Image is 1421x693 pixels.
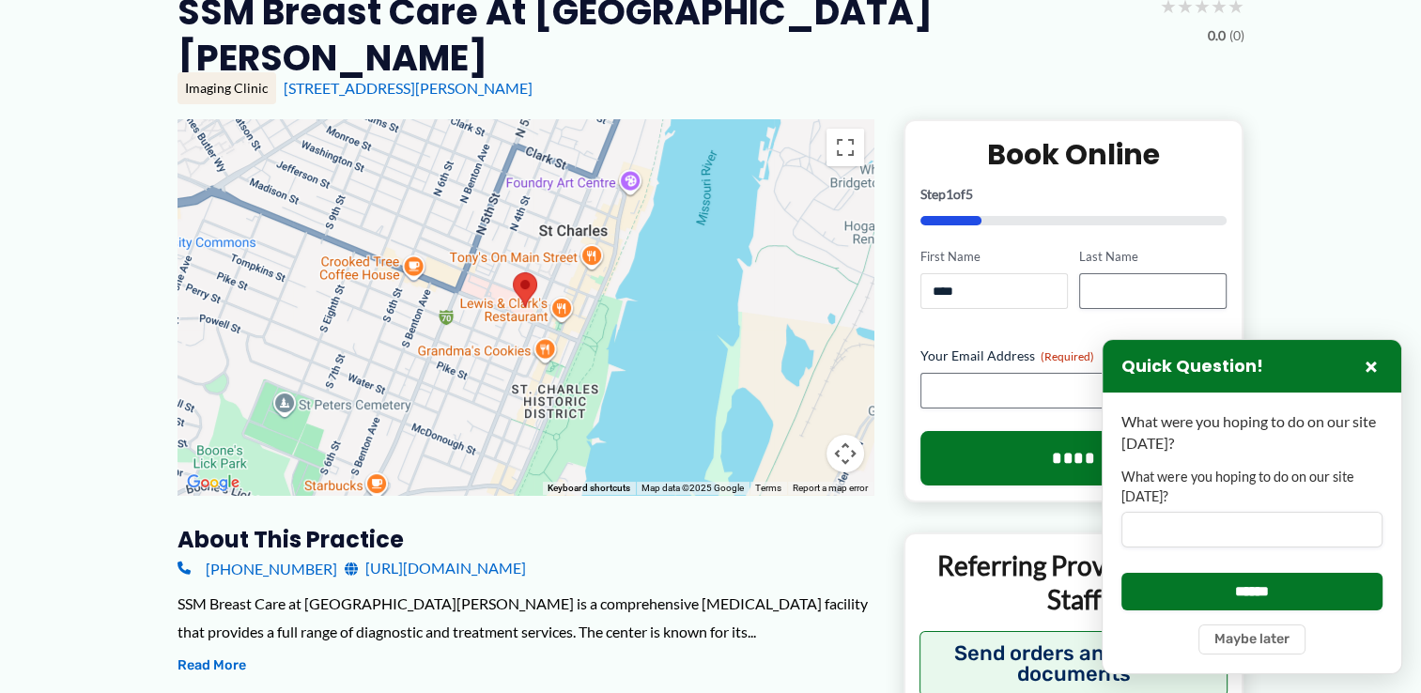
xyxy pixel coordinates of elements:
button: Read More [178,654,246,677]
button: Map camera controls [826,435,864,472]
a: [STREET_ADDRESS][PERSON_NAME] [284,79,533,97]
label: First Name [920,248,1068,266]
span: (Required) [1041,349,1094,363]
h3: Quick Question! [1121,356,1263,377]
button: Close [1360,355,1382,377]
span: 5 [965,186,973,202]
div: SSM Breast Care at [GEOGRAPHIC_DATA][PERSON_NAME] is a comprehensive [MEDICAL_DATA] facility that... [178,590,873,645]
img: Google [182,470,244,495]
a: [URL][DOMAIN_NAME] [345,554,526,582]
a: Terms (opens in new tab) [755,483,781,493]
a: [PHONE_NUMBER] [178,554,337,582]
label: Last Name [1079,248,1227,266]
button: Maybe later [1198,624,1305,654]
h2: Book Online [920,136,1228,173]
label: Your Email Address [920,346,1228,365]
button: Toggle fullscreen view [826,129,864,166]
h3: About this practice [178,525,873,554]
div: Imaging Clinic [178,72,276,104]
span: 1 [946,186,953,202]
span: 0.0 [1208,23,1226,48]
p: Referring Providers and Staff [919,548,1228,617]
span: Map data ©2025 Google [641,483,744,493]
button: Keyboard shortcuts [548,482,630,495]
a: Report a map error [793,483,868,493]
p: Step of [920,188,1228,201]
a: Open this area in Google Maps (opens a new window) [182,470,244,495]
p: What were you hoping to do on our site [DATE]? [1121,411,1382,454]
label: What were you hoping to do on our site [DATE]? [1121,468,1382,506]
span: (0) [1229,23,1244,48]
